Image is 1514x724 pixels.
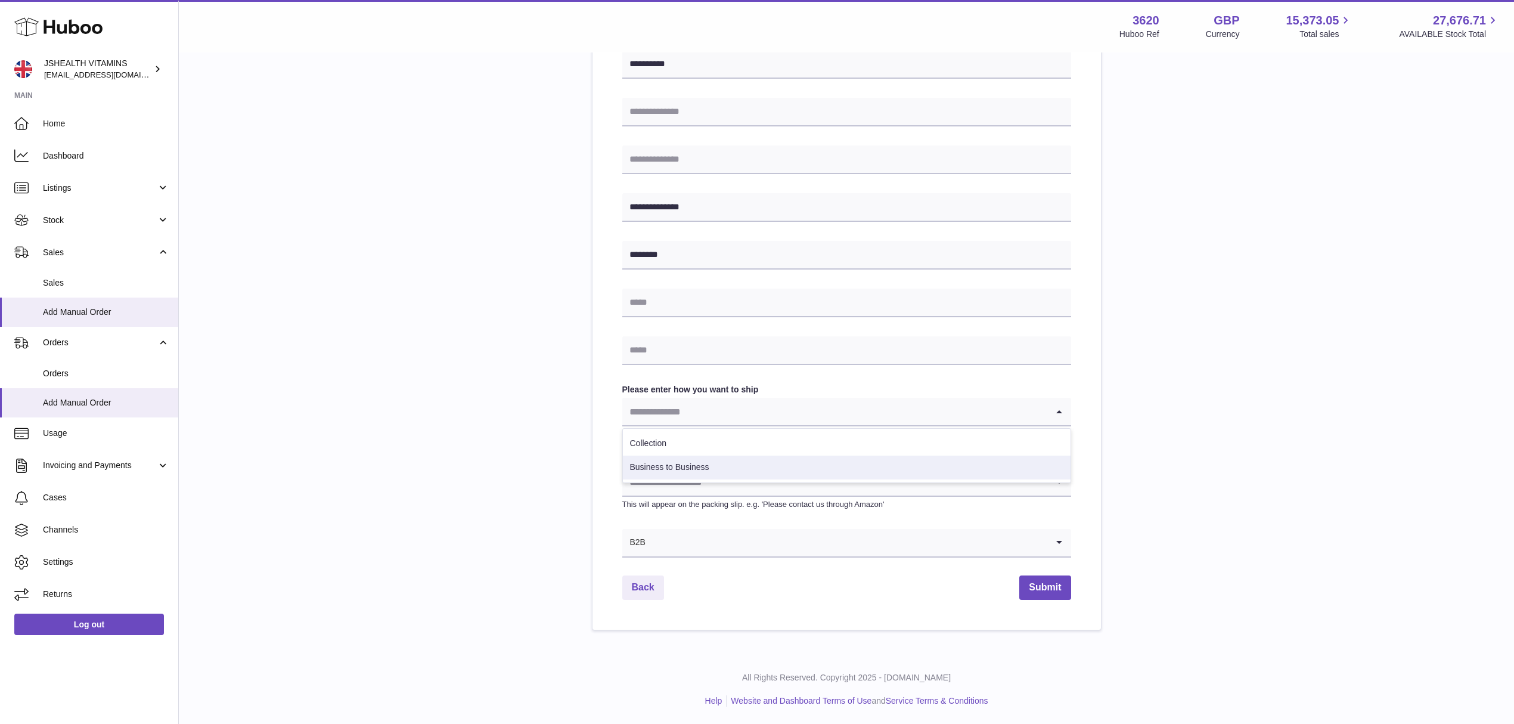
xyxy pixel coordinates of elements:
strong: 3620 [1133,13,1159,29]
button: Submit [1019,576,1071,600]
span: Stock [43,215,157,226]
span: Add Manual Order [43,397,169,409]
span: Orders [43,337,157,348]
a: Website and Dashboard Terms of Use [731,696,871,706]
div: Search for option [622,398,1071,426]
div: JSHEALTH VITAMINS [44,58,151,81]
span: Total sales [1299,29,1352,40]
span: Usage [43,428,169,439]
a: Log out [14,614,164,635]
a: Back [622,576,664,600]
div: Huboo Ref [1119,29,1159,40]
span: 15,373.05 [1286,13,1339,29]
span: Returns [43,589,169,600]
a: Service Terms & Conditions [886,696,988,706]
span: Dashboard [43,150,169,162]
a: Help [705,696,722,706]
a: 15,373.05 Total sales [1286,13,1352,40]
span: B2B [622,529,646,556]
span: Listings [43,182,157,194]
p: This will appear on the packing slip. e.g. 'Please contact us through Amazon' [622,499,1071,510]
span: Settings [43,556,169,568]
span: [EMAIL_ADDRESS][DOMAIN_NAME] [44,70,175,79]
span: Cases [43,492,169,503]
input: Search for option [622,398,1047,425]
p: All Rights Reserved. Copyright 2025 - [DOMAIN_NAME] [188,672,1504,683]
span: 27,676.71 [1433,13,1486,29]
span: Home [43,118,169,129]
span: Sales [43,277,169,289]
img: internalAdmin-3620@internal.huboo.com [14,60,32,78]
div: Search for option [622,468,1071,497]
li: and [727,695,988,707]
a: 27,676.71 AVAILABLE Stock Total [1399,13,1500,40]
div: Search for option [622,529,1071,558]
span: Sales [43,247,157,258]
span: Orders [43,368,169,379]
strong: GBP [1214,13,1239,29]
span: Channels [43,524,169,536]
label: Please enter how you want to ship [622,384,1071,395]
li: Business to Business [623,456,1071,479]
input: Search for option [646,529,1047,556]
div: Currency [1206,29,1240,40]
span: AVAILABLE Stock Total [1399,29,1500,40]
span: Invoicing and Payments [43,460,157,471]
li: Collection [623,432,1071,456]
span: Add Manual Order [43,307,169,318]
